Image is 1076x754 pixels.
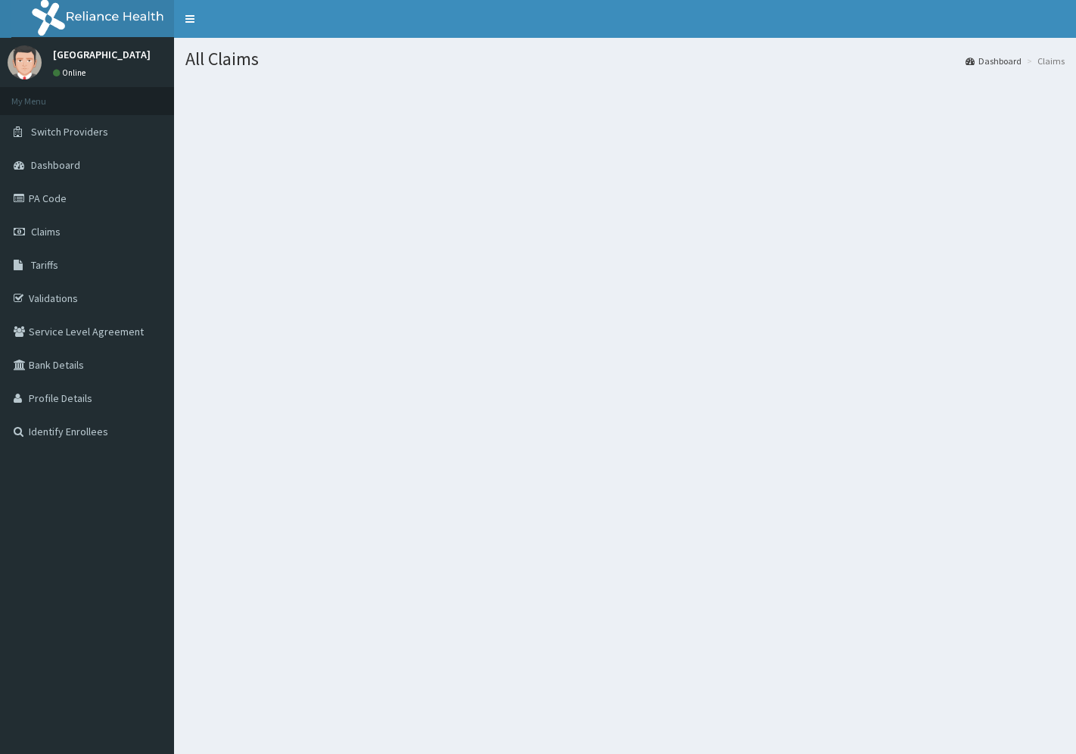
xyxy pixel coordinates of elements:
a: Online [53,67,89,78]
img: User Image [8,45,42,79]
span: Switch Providers [31,125,108,139]
span: Claims [31,225,61,238]
a: Dashboard [966,55,1022,67]
h1: All Claims [185,49,1065,69]
p: [GEOGRAPHIC_DATA] [53,49,151,60]
li: Claims [1023,55,1065,67]
span: Tariffs [31,258,58,272]
span: Dashboard [31,158,80,172]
